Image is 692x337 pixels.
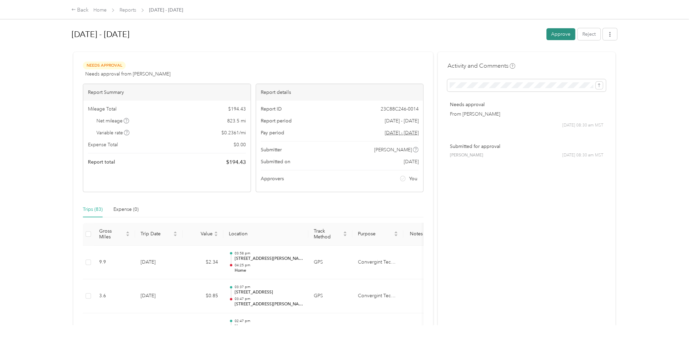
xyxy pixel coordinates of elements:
p: Home [234,268,303,274]
span: [PERSON_NAME] [374,146,412,153]
p: [STREET_ADDRESS][PERSON_NAME] [234,256,303,262]
div: Back [71,6,89,14]
td: [DATE] [135,279,183,313]
p: [STREET_ADDRESS] [234,289,303,296]
span: caret-down [343,233,347,237]
span: Track Method [314,228,342,240]
button: Approve [546,28,575,40]
span: [PERSON_NAME] [450,152,483,158]
span: Go to pay period [384,129,418,136]
th: Location [223,223,308,246]
p: 03:47 pm [234,297,303,301]
span: Variable rate [96,129,130,136]
h1: Aug 1 - 31, 2025 [72,26,542,43]
div: Expense (0) [113,206,139,213]
span: $ 194.43 [226,158,246,166]
span: $ 0.2361 / mi [221,129,246,136]
span: Net mileage [96,117,129,124]
span: [DATE] 08:30 am MST [562,152,603,158]
p: Submitted for approval [450,143,603,150]
td: [DATE] [135,246,183,280]
span: caret-up [126,230,130,234]
p: 04:25 pm [234,263,303,268]
div: Trips (83) [83,206,103,213]
td: GPS [308,246,352,280]
span: caret-up [343,230,347,234]
th: Notes [403,223,429,246]
th: Trip Date [135,223,183,246]
td: GPS [308,279,352,313]
span: Trip Date [141,231,172,237]
span: You [409,175,417,182]
span: Pay period [261,129,284,136]
span: Report ID [261,105,282,113]
div: Report details [256,84,423,101]
span: caret-down [214,233,218,237]
span: caret-down [126,233,130,237]
span: Value [188,231,213,237]
a: Home [93,7,107,13]
span: Needs approval from [PERSON_NAME] [85,70,170,78]
span: caret-down [173,233,177,237]
span: [DATE] - [DATE] [149,6,183,14]
span: Mileage Total [88,105,116,113]
h4: Activity and Comments [447,62,515,70]
p: Home [234,323,303,330]
td: $0.85 [183,279,223,313]
button: Reject [578,28,600,40]
span: caret-up [173,230,177,234]
span: Purpose [358,231,393,237]
span: [DATE] [403,158,418,165]
th: Gross Miles [94,223,135,246]
td: $2.34 [183,246,223,280]
span: Expense Total [88,141,118,148]
td: Convergint Technologies [352,246,403,280]
span: Report total [88,158,115,166]
span: caret-down [394,233,398,237]
span: 23C88C246-0014 [380,105,418,113]
th: Purpose [352,223,403,246]
td: Convergint Technologies [352,279,403,313]
iframe: Everlance-gr Chat Button Frame [654,299,692,337]
span: caret-up [394,230,398,234]
p: 03:37 pm [234,285,303,289]
div: Report Summary [83,84,251,101]
span: Report period [261,117,292,124]
span: $ 0.00 [234,141,246,148]
span: Gross Miles [99,228,124,240]
span: caret-up [214,230,218,234]
span: $ 194.43 [228,105,246,113]
th: Track Method [308,223,352,246]
span: Submitter [261,146,282,153]
span: 823.5 mi [227,117,246,124]
p: 02:47 pm [234,319,303,323]
p: 03:58 pm [234,251,303,256]
span: [DATE] - [DATE] [384,117,418,124]
a: Reports [120,7,136,13]
p: Needs approval [450,101,603,108]
span: Submitted on [261,158,290,165]
span: Needs Approval [83,62,126,69]
th: Value [183,223,223,246]
td: 9.9 [94,246,135,280]
p: [STREET_ADDRESS][PERSON_NAME] [234,301,303,307]
p: From [PERSON_NAME] [450,111,603,118]
span: [DATE] 08:30 am MST [562,122,603,129]
td: 3.6 [94,279,135,313]
span: Approvers [261,175,284,182]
